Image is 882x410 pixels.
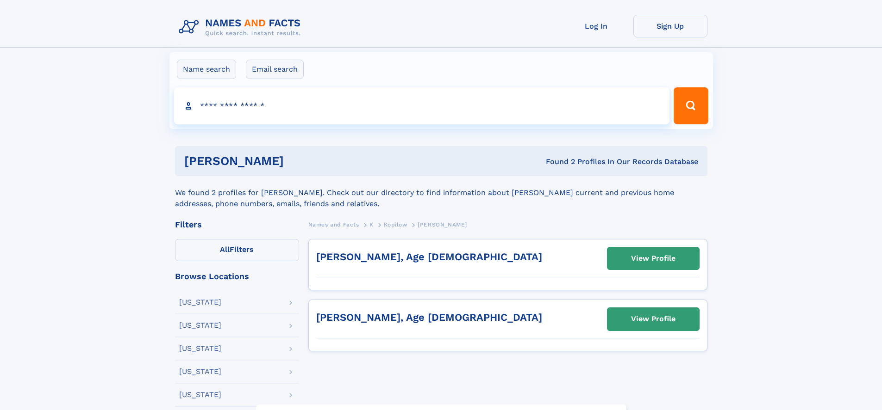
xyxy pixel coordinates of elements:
span: Kopilow [384,221,407,228]
h1: [PERSON_NAME] [184,155,415,167]
div: We found 2 profiles for [PERSON_NAME]. Check out our directory to find information about [PERSON_... [175,176,707,209]
img: Logo Names and Facts [175,15,308,40]
div: [US_STATE] [179,391,221,398]
span: All [220,245,230,254]
div: [US_STATE] [179,368,221,375]
a: Sign Up [633,15,707,37]
a: K [369,219,374,230]
span: [PERSON_NAME] [418,221,467,228]
a: Log In [559,15,633,37]
label: Filters [175,239,299,261]
a: View Profile [607,247,699,269]
a: [PERSON_NAME], Age [DEMOGRAPHIC_DATA] [316,312,542,323]
button: Search Button [674,87,708,124]
span: K [369,221,374,228]
label: Name search [177,60,236,79]
a: Names and Facts [308,219,359,230]
div: [US_STATE] [179,322,221,329]
input: search input [174,87,670,124]
div: Filters [175,220,299,229]
div: [US_STATE] [179,345,221,352]
div: View Profile [631,308,676,330]
label: Email search [246,60,304,79]
div: Browse Locations [175,272,299,281]
div: View Profile [631,248,676,269]
div: Found 2 Profiles In Our Records Database [415,157,698,167]
div: [US_STATE] [179,299,221,306]
a: [PERSON_NAME], Age [DEMOGRAPHIC_DATA] [316,251,542,263]
a: View Profile [607,308,699,330]
a: Kopilow [384,219,407,230]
